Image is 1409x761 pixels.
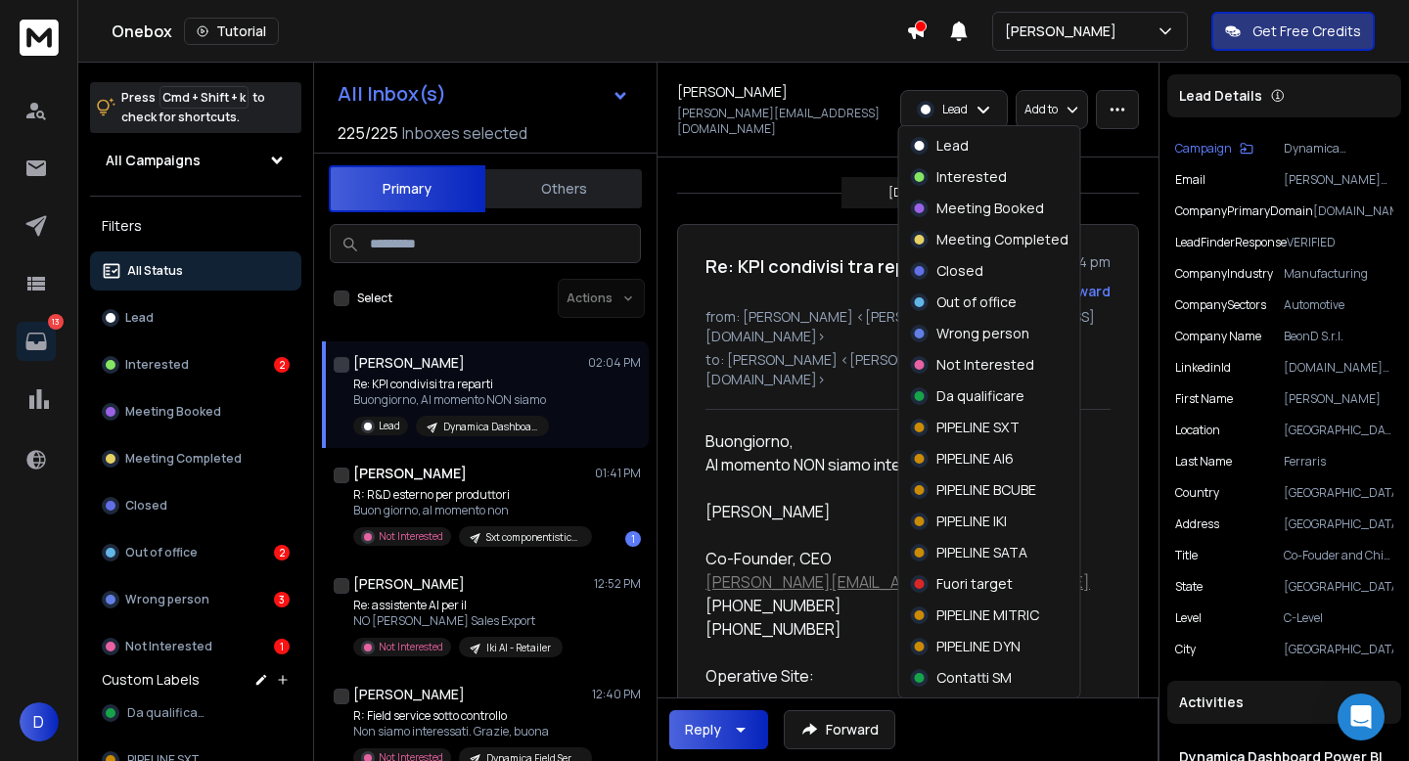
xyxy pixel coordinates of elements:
[936,605,1039,625] p: PIPELINE MITRIC
[402,121,527,145] h3: Inboxes selected
[125,592,209,607] p: Wrong person
[936,261,983,281] p: Closed
[1179,86,1262,106] p: Lead Details
[485,167,642,210] button: Others
[936,668,1012,688] p: Contatti SM
[1175,485,1219,501] p: country
[274,592,290,607] div: 3
[936,574,1013,594] p: Fuori target
[705,307,1111,346] p: from: [PERSON_NAME] <[PERSON_NAME][EMAIL_ADDRESS][DOMAIN_NAME]>
[592,687,641,702] p: 12:40 PM
[486,530,580,545] p: Sxt componentistica ottobre
[1284,610,1393,626] p: C-Level
[125,357,189,373] p: Interested
[379,640,443,654] p: Not Interested
[125,310,154,326] p: Lead
[1175,329,1261,344] p: Company Name
[677,106,888,137] p: [PERSON_NAME][EMAIL_ADDRESS][DOMAIN_NAME]
[486,641,551,655] p: Iki AI - Retailer
[784,710,895,749] button: Forward
[1284,579,1393,595] p: [GEOGRAPHIC_DATA]
[1175,235,1287,250] p: leadFinderResponse
[936,480,1036,500] p: PIPELINE BCUBE
[112,18,906,45] div: Onebox
[353,613,563,629] p: NO [PERSON_NAME] Sales Export
[1175,548,1198,563] p: title
[274,357,290,373] div: 2
[184,18,279,45] button: Tutorial
[106,151,201,170] h1: All Campaigns
[685,720,721,739] div: Reply
[1338,694,1385,740] div: Open Intercom Messenger
[1175,203,1313,219] p: companyPrimaryDomain
[1175,610,1202,626] p: level
[936,449,1014,469] p: PIPELINE AI6
[1313,203,1393,219] p: [DOMAIN_NAME]
[357,291,392,306] label: Select
[353,503,588,518] p: Buon giorno, al momento non
[588,355,641,371] p: 02:04 PM
[1175,642,1196,657] p: city
[1175,172,1205,188] p: Email
[936,543,1027,562] p: PIPELINE SATA
[90,212,301,240] h3: Filters
[1024,102,1058,117] p: Add to
[1252,22,1361,41] p: Get Free Credits
[1284,266,1393,282] p: Manufacturing
[1175,423,1220,438] p: location
[1284,297,1393,313] p: Automotive
[338,84,446,104] h1: All Inbox(s)
[1175,141,1232,157] p: Campaign
[1175,454,1232,470] p: Last Name
[1284,141,1393,157] p: Dynamica Dashboard Power BI - ottobre
[353,464,467,483] h1: [PERSON_NAME]
[20,702,59,741] span: D
[102,670,200,690] h3: Custom Labels
[1284,329,1393,344] p: BeonD S.r.l.
[705,571,1090,593] a: [PERSON_NAME][EMAIL_ADDRESS][DOMAIN_NAME]
[936,136,969,156] p: Lead
[1005,22,1124,41] p: [PERSON_NAME]
[1284,548,1393,563] p: Co-Fouder and Chief Executive Officer
[353,353,465,373] h1: [PERSON_NAME]
[936,355,1034,375] p: Not Interested
[942,102,968,117] p: Lead
[353,724,588,739] p: Non siamo interessati. Grazie, buona
[936,418,1020,437] p: PIPELINE SXT
[1284,454,1393,470] p: Ferraris
[936,324,1029,343] p: Wrong person
[1287,235,1393,250] p: VERIFIED
[353,377,549,392] p: Re: KPI condivisi tra reparti
[936,637,1021,656] p: PIPELINE DYN
[379,529,443,544] p: Not Interested
[353,574,465,594] h1: [PERSON_NAME]
[1055,282,1111,301] div: Forward
[888,185,928,201] p: [DATE]
[1167,681,1401,724] div: Activities
[1284,360,1393,376] p: [DOMAIN_NAME][URL][PERSON_NAME]
[353,685,465,704] h1: [PERSON_NAME]
[1175,579,1203,595] p: state
[705,453,1095,476] div: Al momento NON siamo interessati
[125,404,221,420] p: Meeting Booked
[353,708,588,724] p: R: Field service sotto controllo
[936,386,1024,406] p: Da qualificare
[1175,391,1233,407] p: First Name
[121,88,265,127] p: Press to check for shortcuts.
[1284,172,1393,188] p: [PERSON_NAME][EMAIL_ADDRESS][DOMAIN_NAME]
[705,429,1095,453] div: Buongiorno,
[353,598,563,613] p: Re: assistente AI per il
[125,545,198,560] p: Out of office
[379,419,400,433] p: Lead
[594,576,641,592] p: 12:52 PM
[159,86,249,109] span: Cmd + Shift + k
[1284,516,1393,532] p: [GEOGRAPHIC_DATA]
[274,545,290,560] div: 2
[329,165,485,212] button: Primary
[353,487,588,503] p: R: R&D esterno per produttori
[1284,642,1393,657] p: [GEOGRAPHIC_DATA]
[936,230,1068,249] p: Meeting Completed
[274,639,290,654] div: 1
[1175,516,1219,532] p: address
[936,512,1007,531] p: PIPELINE IKI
